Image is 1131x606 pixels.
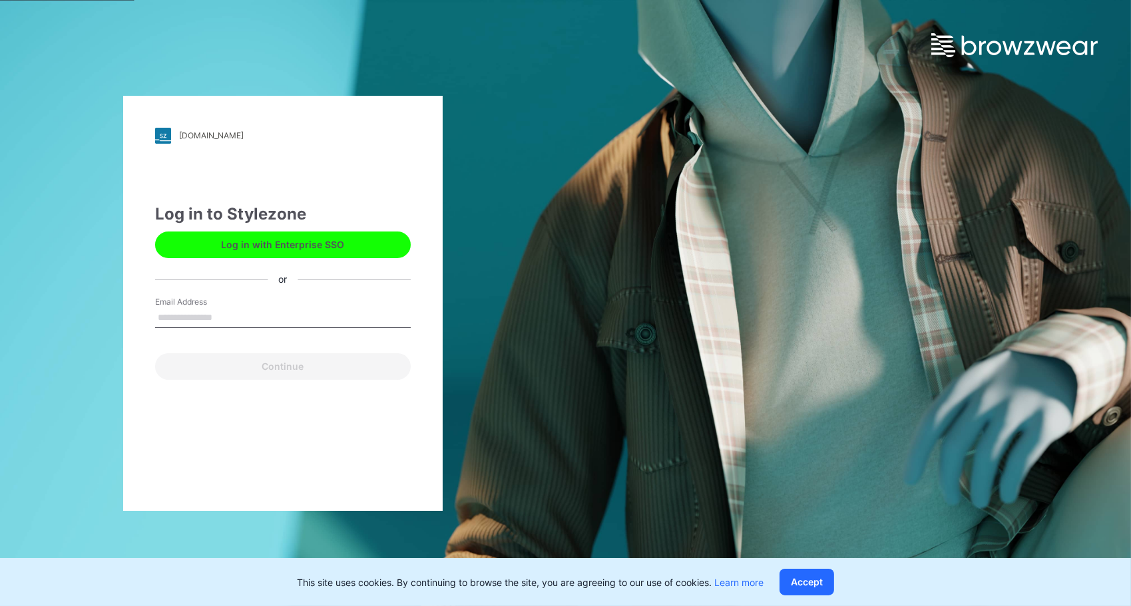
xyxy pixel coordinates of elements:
img: browzwear-logo.e42bd6dac1945053ebaf764b6aa21510.svg [931,33,1098,57]
button: Accept [780,569,834,595]
button: Log in with Enterprise SSO [155,231,411,258]
a: Learn more [714,577,764,588]
div: Log in to Stylezone [155,202,411,226]
div: or [268,273,298,287]
div: [DOMAIN_NAME] [179,130,244,140]
a: [DOMAIN_NAME] [155,128,411,144]
img: stylezone-logo.562084cfcfab977791bfbf7441f1a819.svg [155,128,171,144]
p: This site uses cookies. By continuing to browse the site, you are agreeing to our use of cookies. [297,575,764,589]
label: Email Address [155,296,248,308]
